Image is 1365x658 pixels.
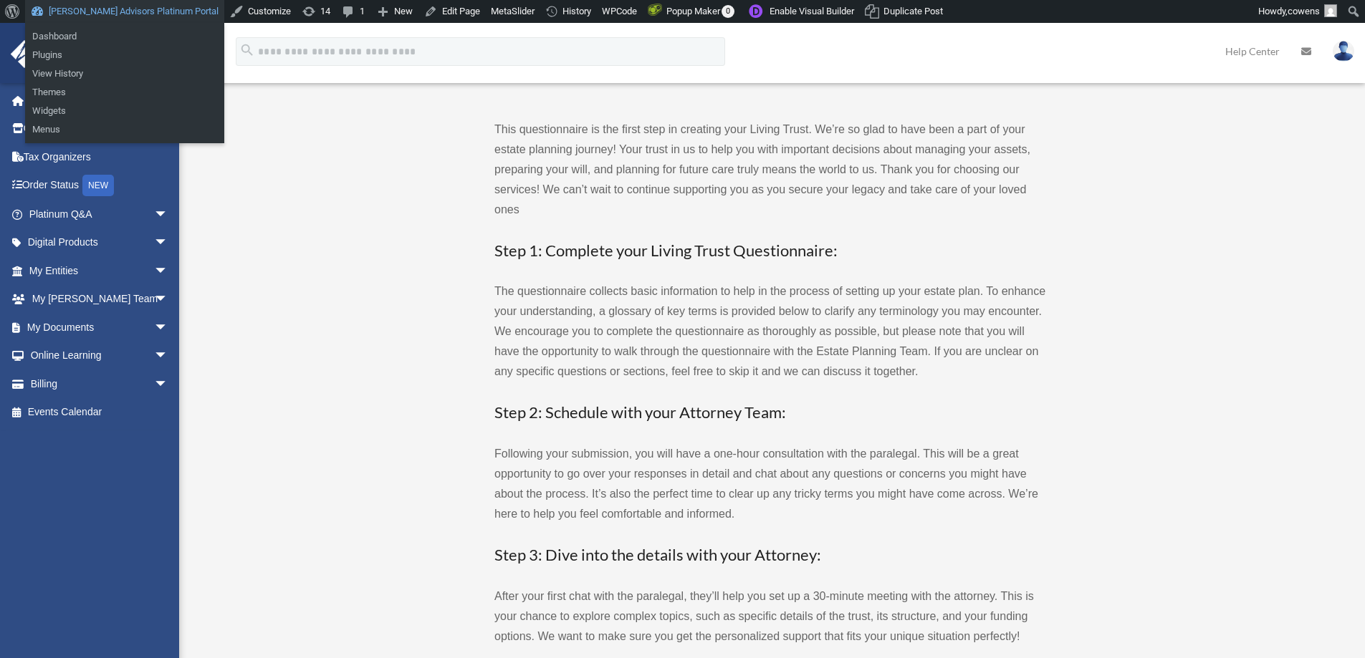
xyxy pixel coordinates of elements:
p: This questionnaire is the first step in creating your Living Trust. We’re so glad to have been a ... [494,120,1046,220]
a: Platinum Q&Aarrow_drop_down [10,200,190,228]
a: Tax Organizers [10,142,190,171]
ul: Anderson Advisors Platinum Portal [25,79,224,143]
a: My Documentsarrow_drop_down [10,313,190,342]
p: Following your submission, you will have a one-hour consultation with the paralegal. This will be... [494,444,1046,524]
span: arrow_drop_down [154,369,183,399]
a: Events Calendar [10,398,190,427]
a: Online Learningarrow_drop_down [10,342,190,370]
a: Dashboard [25,27,224,46]
a: Online Ordering [10,115,190,143]
a: Widgets [25,102,224,120]
ul: Anderson Advisors Platinum Portal [25,23,224,87]
span: 0 [722,5,734,18]
a: Home [10,86,190,115]
p: The questionnaire collects basic information to help in the process of setting up your estate pla... [494,281,1046,382]
a: Order StatusNEW [10,171,190,200]
span: arrow_drop_down [154,285,183,314]
span: arrow_drop_down [154,228,183,258]
a: Menus [25,120,224,139]
h3: Step 1: Complete your Living Trust Questionnaire: [494,240,1046,262]
p: After your first chat with the paralegal, they’ll help you set up a 30-minute meeting with the at... [494,586,1046,647]
i: search [239,42,255,58]
img: User Pic [1333,41,1354,62]
a: Help Center [1215,23,1290,79]
a: My Entitiesarrow_drop_down [10,256,190,285]
span: arrow_drop_down [154,256,183,286]
a: View History [25,64,224,83]
a: Billingarrow_drop_down [10,369,190,398]
h3: Step 3: Dive into the details with your Attorney: [494,544,1046,566]
div: NEW [82,175,114,196]
a: Digital Productsarrow_drop_down [10,228,190,257]
img: Anderson Advisors Platinum Portal [6,40,136,68]
h3: Step 2: Schedule with your Attorney Team: [494,402,1046,424]
a: Plugins [25,46,224,64]
span: arrow_drop_down [154,313,183,342]
span: arrow_drop_down [154,342,183,371]
a: Themes [25,83,224,102]
a: My [PERSON_NAME] Teamarrow_drop_down [10,285,190,314]
span: cowens [1288,6,1320,16]
span: arrow_drop_down [154,200,183,229]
